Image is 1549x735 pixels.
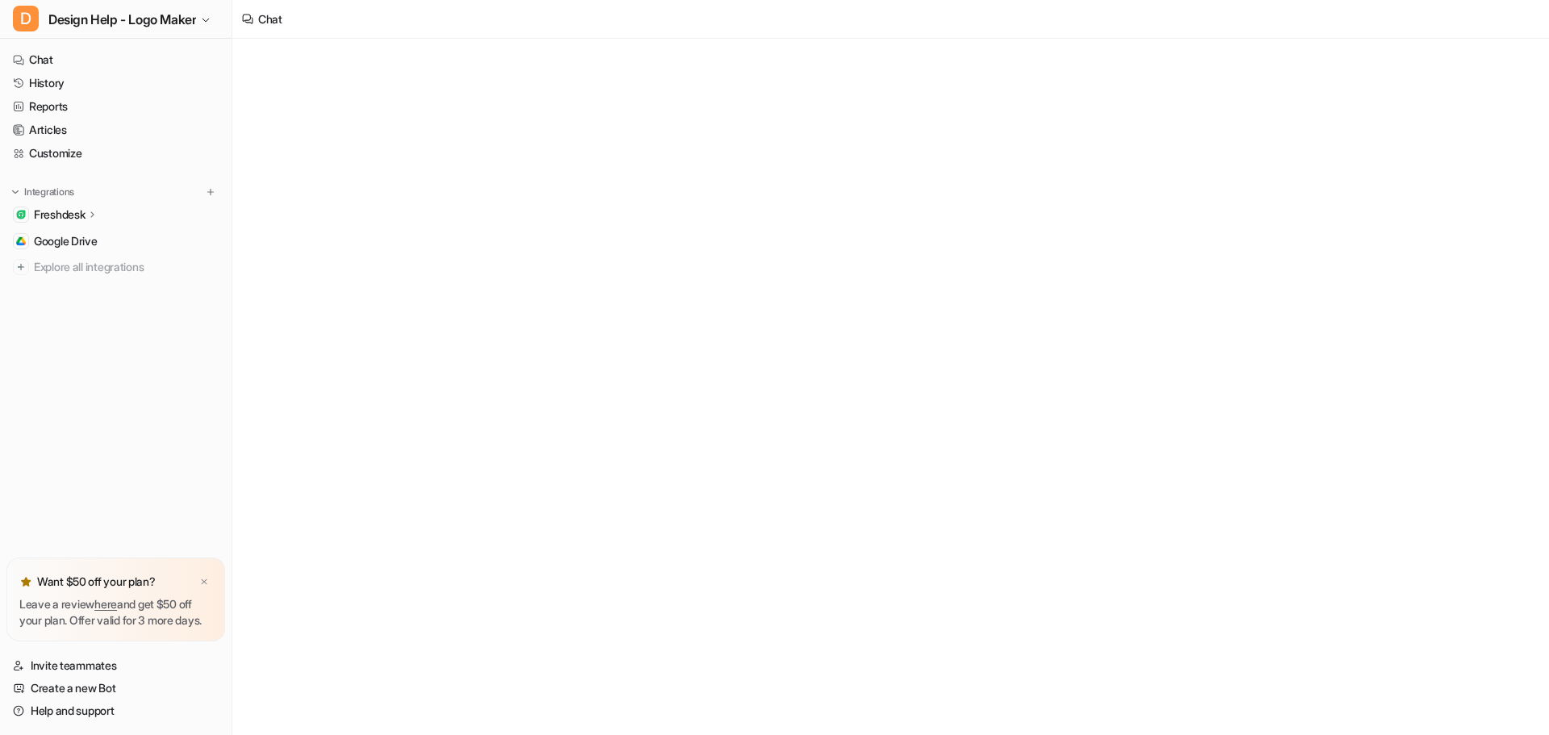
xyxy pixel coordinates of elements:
[34,207,85,223] p: Freshdesk
[34,254,219,280] span: Explore all integrations
[6,677,225,700] a: Create a new Bot
[13,259,29,275] img: explore all integrations
[6,230,225,253] a: Google DriveGoogle Drive
[6,48,225,71] a: Chat
[258,10,282,27] div: Chat
[48,8,196,31] span: Design Help - Logo Maker
[6,654,225,677] a: Invite teammates
[37,574,156,590] p: Want $50 off your plan?
[16,236,26,246] img: Google Drive
[10,186,21,198] img: expand menu
[19,596,212,629] p: Leave a review and get $50 off your plan. Offer valid for 3 more days.
[205,186,216,198] img: menu_add.svg
[6,700,225,722] a: Help and support
[6,184,79,200] button: Integrations
[6,256,225,278] a: Explore all integrations
[6,142,225,165] a: Customize
[19,575,32,588] img: star
[16,210,26,219] img: Freshdesk
[94,597,117,611] a: here
[24,186,74,198] p: Integrations
[34,233,98,249] span: Google Drive
[199,577,209,587] img: x
[6,119,225,141] a: Articles
[13,6,39,31] span: D
[6,95,225,118] a: Reports
[6,72,225,94] a: History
